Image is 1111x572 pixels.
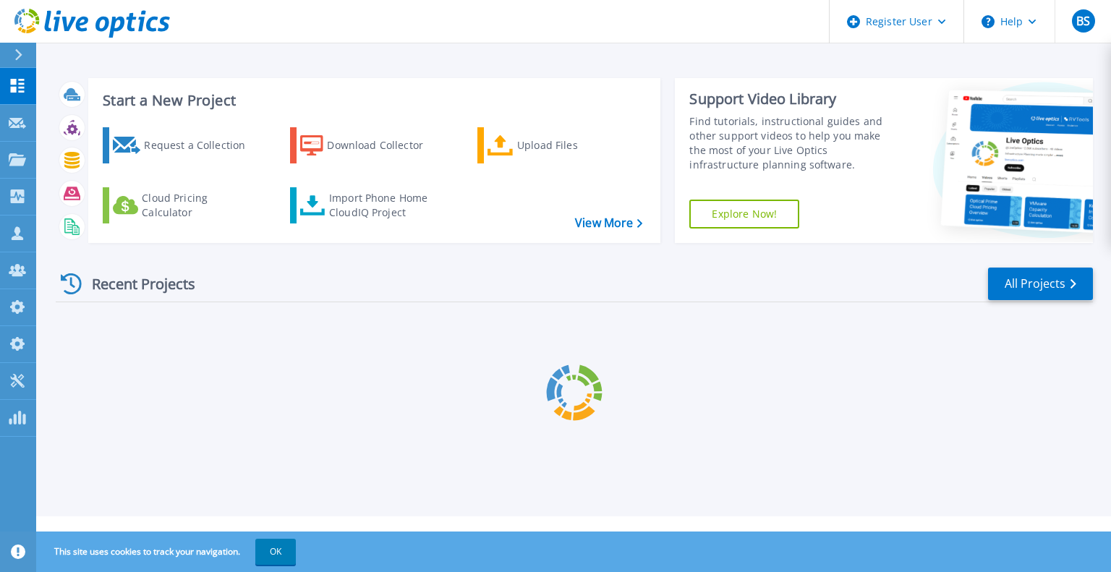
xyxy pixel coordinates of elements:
[988,268,1093,300] a: All Projects
[689,200,799,229] a: Explore Now!
[689,90,899,108] div: Support Video Library
[517,131,633,160] div: Upload Files
[103,187,264,223] a: Cloud Pricing Calculator
[56,266,215,302] div: Recent Projects
[327,131,443,160] div: Download Collector
[477,127,639,163] a: Upload Files
[103,93,642,108] h3: Start a New Project
[144,131,260,160] div: Request a Collection
[290,127,451,163] a: Download Collector
[40,539,296,565] span: This site uses cookies to track your navigation.
[103,127,264,163] a: Request a Collection
[142,191,257,220] div: Cloud Pricing Calculator
[329,191,442,220] div: Import Phone Home CloudIQ Project
[575,216,642,230] a: View More
[689,114,899,172] div: Find tutorials, instructional guides and other support videos to help you make the most of your L...
[1076,15,1090,27] span: BS
[255,539,296,565] button: OK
